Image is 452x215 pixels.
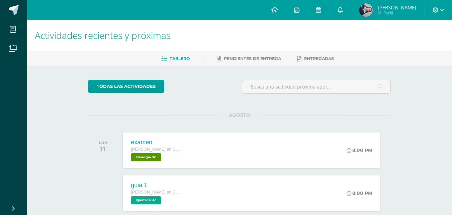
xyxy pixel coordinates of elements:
span: Química 'A' [131,196,161,204]
a: Pendientes de entrega [217,53,281,64]
span: Tablero [170,56,190,61]
img: 74cfd3c7b2bb0b259d5a032210e8a20c.png [359,3,373,17]
a: Entregadas [297,53,334,64]
div: 8:00 PM [347,147,372,153]
span: Actividades recientes y próximas [35,29,171,42]
span: Pendientes de entrega [224,56,281,61]
div: guia 1 [131,182,181,189]
span: [PERSON_NAME] [378,4,416,11]
span: Entregadas [304,56,334,61]
div: 8:00 PM [347,190,372,196]
span: AGOSTO [218,112,261,118]
span: [PERSON_NAME] en Ciencias Biológicas [PERSON_NAME]. CCLL en Ciencias Biológicas [131,147,181,152]
div: examen [131,139,181,146]
span: [PERSON_NAME] en Ciencias Biológicas [PERSON_NAME]. CCLL en Ciencias Biológicas [131,190,181,195]
div: 11 [99,145,107,153]
a: Tablero [161,53,190,64]
input: Busca una actividad próxima aquí... [242,80,390,93]
div: LUN [99,140,107,145]
span: Biología 'A' [131,153,161,161]
span: Mi Perfil [378,10,416,16]
a: todas las Actividades [88,80,164,93]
